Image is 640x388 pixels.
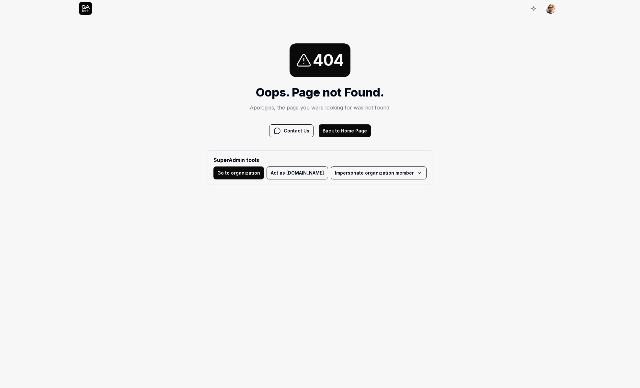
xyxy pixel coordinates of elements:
button: Impersonate organization member [331,166,427,179]
button: Back to Home Page [319,124,371,137]
p: Apologies, the page you were looking for was not found. [208,104,432,111]
span: 404 [313,49,344,72]
button: Act as [DOMAIN_NAME] [267,166,328,179]
h1: Oops. Page not Found. [208,84,432,101]
b: SuperAdmin tools [213,156,427,164]
img: 704fe57e-bae9-4a0d-8bcb-c4203d9f0bb2.jpeg [545,3,556,14]
button: Contact Us [269,124,314,137]
button: Go to organization [213,166,264,179]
